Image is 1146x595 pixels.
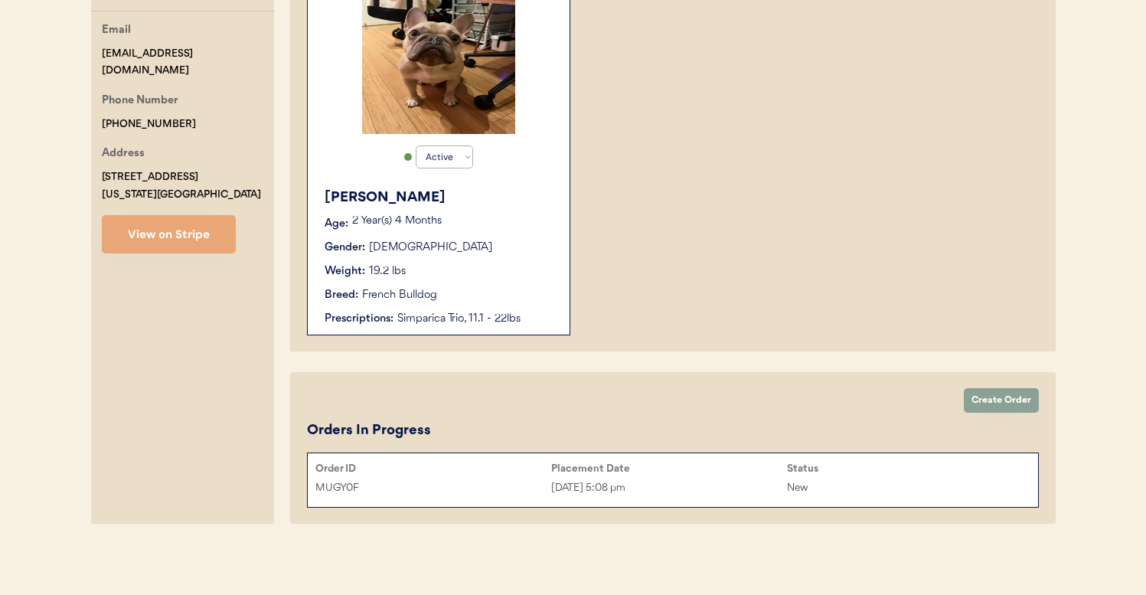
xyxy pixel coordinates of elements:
div: [STREET_ADDRESS] [US_STATE][GEOGRAPHIC_DATA] [102,168,261,204]
div: 19.2 lbs [369,263,406,280]
div: New [787,479,1023,497]
div: [PERSON_NAME] [325,188,554,208]
div: Breed: [325,287,358,303]
div: Orders In Progress [307,420,431,441]
div: Status [787,463,1023,475]
div: Prescriptions: [325,311,393,327]
div: Weight: [325,263,365,280]
div: Placement Date [551,463,787,475]
div: [PHONE_NUMBER] [102,116,196,133]
div: Order ID [315,463,551,475]
div: Email [102,21,131,41]
button: Create Order [964,388,1039,413]
div: Address [102,145,145,164]
div: French Bulldog [362,287,437,303]
div: [EMAIL_ADDRESS][DOMAIN_NAME] [102,45,274,80]
div: [DEMOGRAPHIC_DATA] [369,240,492,256]
div: Phone Number [102,92,178,111]
div: [DATE] 5:08 pm [551,479,787,497]
div: Age: [325,216,348,232]
div: MUGY0F [315,479,551,497]
div: Simparica Trio, 11.1 - 22lbs [397,311,554,327]
div: Gender: [325,240,365,256]
button: View on Stripe [102,215,236,253]
p: 2 Year(s) 4 Months [352,216,554,227]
